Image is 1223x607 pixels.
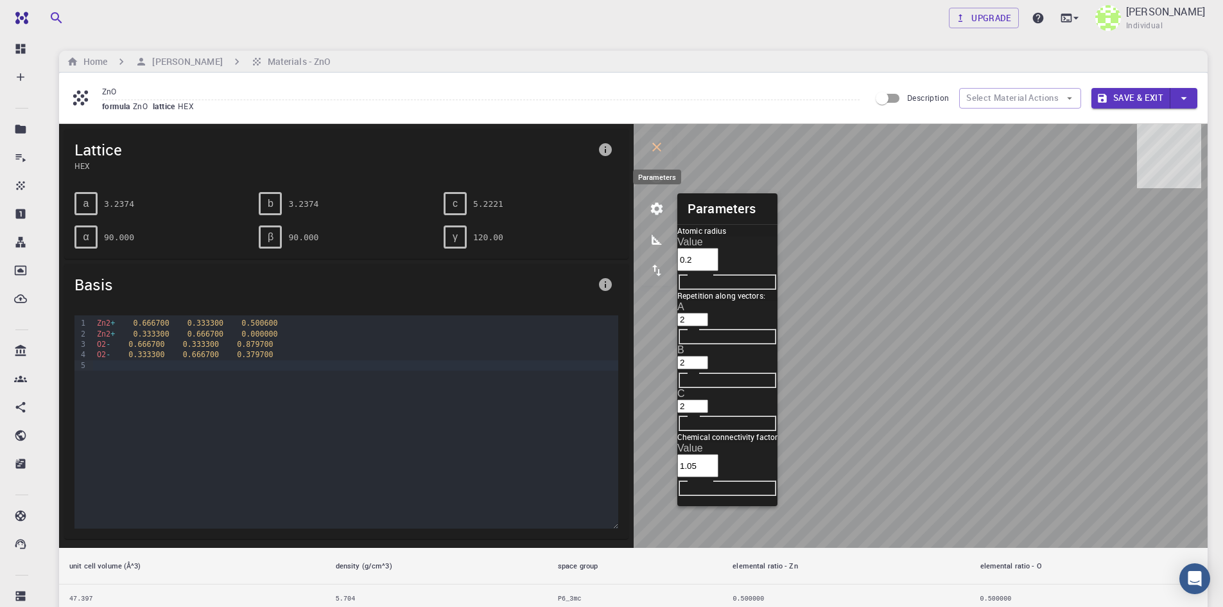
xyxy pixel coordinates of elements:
[288,226,318,249] pre: 90.000
[102,101,133,111] span: formula
[74,318,87,328] div: 1
[237,350,273,359] span: 0.379700
[677,443,777,454] label: Value
[959,88,1081,109] button: Select Material Actions
[97,340,106,349] span: O2
[1091,88,1170,109] button: Save & Exit
[147,55,222,69] h6: [PERSON_NAME]
[183,350,219,359] span: 0.666700
[128,340,164,349] span: 0.666700
[677,388,685,399] label: C
[237,340,273,349] span: 0.879700
[453,198,458,209] span: c
[288,193,318,215] pre: 3.2374
[677,431,777,443] p: Chemical connectivity factor
[688,198,756,219] h6: Parameters
[97,350,106,359] span: O2
[153,101,178,111] span: lattice
[1179,563,1210,594] div: Open Intercom Messenger
[97,330,110,339] span: Zn2
[187,330,223,339] span: 0.666700
[677,301,684,312] label: A
[10,12,28,24] img: logo
[74,329,87,339] div: 2
[325,548,548,585] th: density (g/cm^3)
[473,193,503,215] pre: 5.2221
[133,101,153,111] span: ZnO
[241,330,277,339] span: 0.000000
[104,226,134,249] pre: 90.000
[593,272,618,297] button: info
[64,55,333,69] nav: breadcrumb
[593,137,618,163] button: info
[74,349,87,360] div: 4
[677,290,777,301] p: Repetition along vectors:
[74,360,87,371] div: 5
[677,344,684,355] label: B
[907,92,949,103] span: Description
[473,226,503,249] pre: 120.00
[722,548,969,585] th: elemental ratio - Zn
[133,319,169,328] span: 0.666700
[183,340,219,349] span: 0.333300
[110,319,115,328] span: +
[677,236,777,248] label: Value
[133,330,169,339] span: 0.333300
[1126,4,1205,19] p: [PERSON_NAME]
[178,101,199,111] span: HEX
[268,198,273,209] span: b
[110,330,115,339] span: +
[548,548,722,585] th: space group
[453,231,458,243] span: γ
[74,160,593,172] span: HEX
[187,319,223,328] span: 0.333300
[97,319,110,328] span: Zn2
[1095,5,1121,31] img: Manish Singh
[128,350,164,359] span: 0.333300
[106,340,110,349] span: -
[268,231,273,243] span: β
[949,8,1019,28] a: Upgrade
[26,9,72,21] span: Support
[970,548,1208,585] th: elemental ratio - O
[59,548,325,585] th: unit cell volume (Å^3)
[83,231,89,243] span: α
[677,225,777,236] p: Atomic radius
[74,139,593,160] span: Lattice
[263,55,331,69] h6: Materials - ZnO
[241,319,277,328] span: 0.500600
[104,193,134,215] pre: 3.2374
[106,350,110,359] span: -
[1126,19,1163,32] span: Individual
[78,55,107,69] h6: Home
[74,274,593,295] span: Basis
[83,198,89,209] span: a
[74,339,87,349] div: 3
